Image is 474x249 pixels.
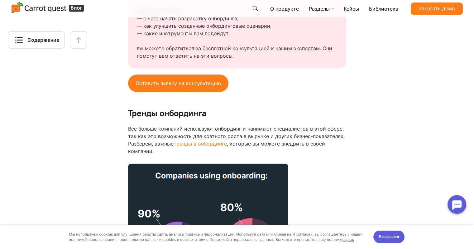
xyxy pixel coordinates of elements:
span: Содержание [27,36,59,44]
a: Библиотека [366,2,401,15]
a: тренды в онбординге [174,141,227,147]
a: О продукте [268,2,301,15]
p: Все больше компаний используют онбординг и нанимают специалистов в этой сфере, так как это возмож... [128,125,346,155]
a: здесь [343,12,354,17]
span: Я согласен [379,9,399,15]
a: Кейсы [341,2,361,15]
a: Разделы [306,2,336,15]
div: Мы используем cookies для улучшения работы сайта, анализа трафика и персонализации. Используя сай... [69,7,366,17]
a: Заказать демо [411,2,463,15]
button: Я согласен [373,6,405,18]
a: Оставить заявку на консультацию [128,74,228,92]
img: Carrot quest [11,2,85,14]
h2: Тренды онбординга [128,89,346,119]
